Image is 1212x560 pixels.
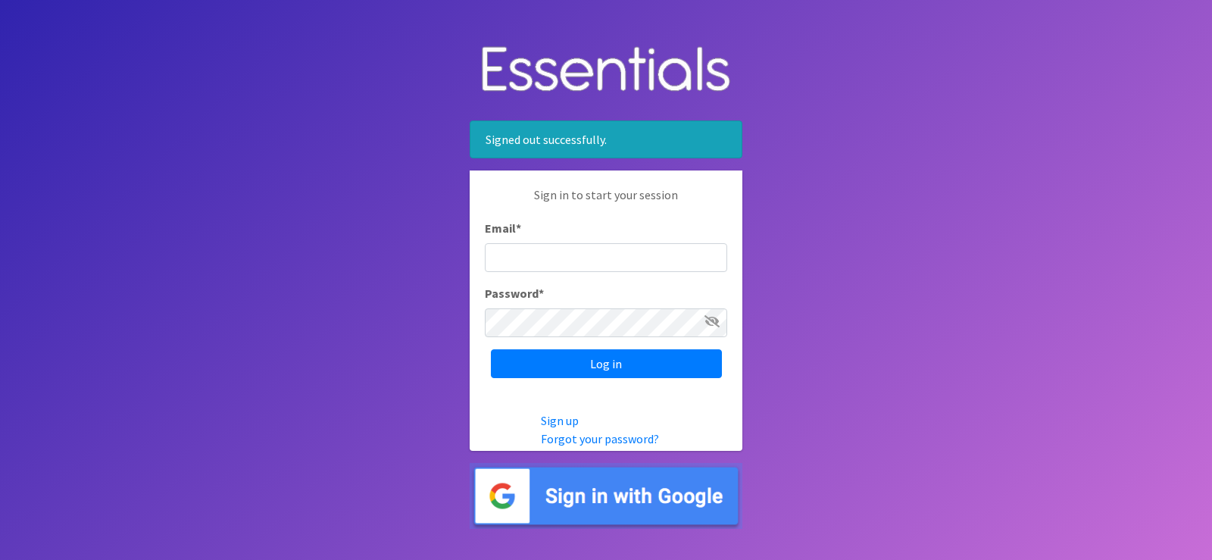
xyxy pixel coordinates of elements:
div: Signed out successfully. [470,120,742,158]
a: Sign up [541,413,579,428]
img: Sign in with Google [470,463,742,529]
img: Human Essentials [470,31,742,109]
a: Forgot your password? [541,431,659,446]
input: Log in [491,349,722,378]
label: Email [485,219,521,237]
abbr: required [516,221,521,236]
label: Password [485,284,544,302]
p: Sign in to start your session [485,186,727,219]
abbr: required [539,286,544,301]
